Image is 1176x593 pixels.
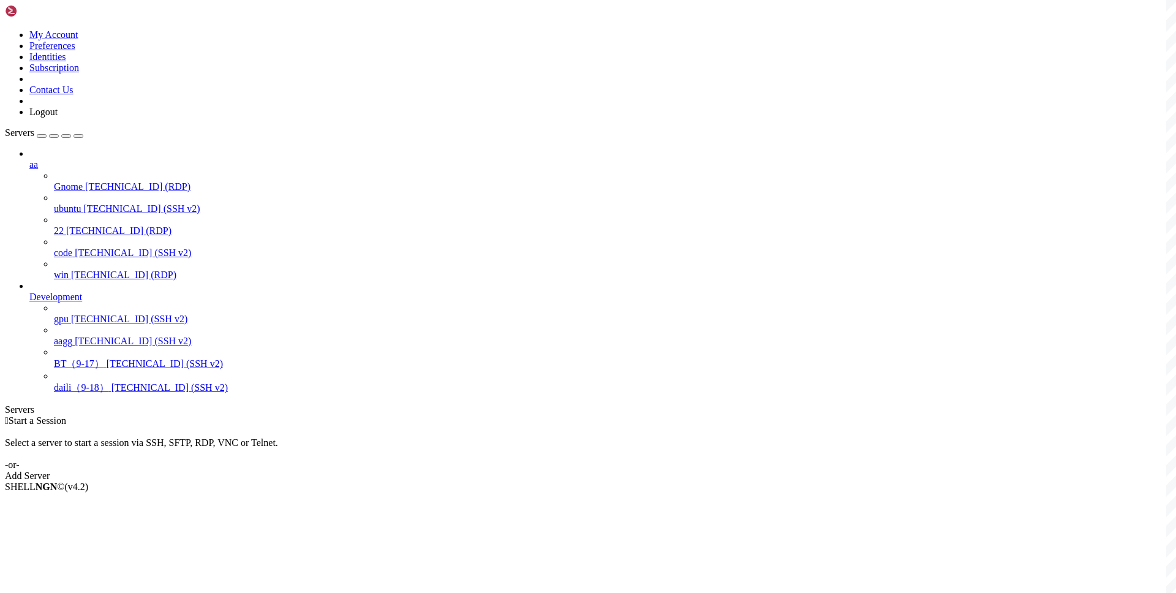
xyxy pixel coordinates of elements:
[5,127,83,138] a: Servers
[111,382,228,393] span: [TECHNICAL_ID] (SSH v2)
[9,415,66,426] span: Start a Session
[29,29,78,40] a: My Account
[54,336,72,346] span: aagg
[29,40,75,51] a: Preferences
[54,192,1171,214] li: ubuntu [TECHNICAL_ID] (SSH v2)
[85,181,190,192] span: [TECHNICAL_ID] (RDP)
[54,225,1171,236] a: 22 [TECHNICAL_ID] (RDP)
[54,303,1171,325] li: gpu [TECHNICAL_ID] (SSH v2)
[29,51,66,62] a: Identities
[29,281,1171,395] li: Development
[5,127,34,138] span: Servers
[29,292,1171,303] a: Development
[54,347,1171,371] li: BT（9-17） [TECHNICAL_ID] (SSH v2)
[66,225,171,236] span: [TECHNICAL_ID] (RDP)
[29,159,38,170] span: aa
[54,170,1171,192] li: Gnome [TECHNICAL_ID] (RDP)
[83,203,200,214] span: [TECHNICAL_ID] (SSH v2)
[5,426,1171,470] div: Select a server to start a session via SSH, SFTP, RDP, VNC or Telnet. -or-
[5,470,1171,482] div: Add Server
[5,5,75,17] img: Shellngn
[5,415,9,426] span: 
[29,292,82,302] span: Development
[75,336,191,346] span: [TECHNICAL_ID] (SSH v2)
[54,336,1171,347] a: aagg [TECHNICAL_ID] (SSH v2)
[54,259,1171,281] li: win [TECHNICAL_ID] (RDP)
[5,404,1171,415] div: Servers
[54,358,1171,371] a: BT（9-17） [TECHNICAL_ID] (SSH v2)
[65,482,89,492] span: 4.2.0
[107,358,223,369] span: [TECHNICAL_ID] (SSH v2)
[54,203,1171,214] a: ubuntu [TECHNICAL_ID] (SSH v2)
[29,107,58,117] a: Logout
[54,314,69,324] span: gpu
[54,371,1171,395] li: daili（9-18） [TECHNICAL_ID] (SSH v2)
[54,270,69,280] span: win
[36,482,58,492] b: NGN
[54,247,72,258] span: code
[29,159,1171,170] a: aa
[54,247,1171,259] a: code [TECHNICAL_ID] (SSH v2)
[75,247,191,258] span: [TECHNICAL_ID] (SSH v2)
[54,358,104,369] span: BT（9-17）
[5,482,88,492] span: SHELL ©
[29,148,1171,281] li: aa
[29,62,79,73] a: Subscription
[54,236,1171,259] li: code [TECHNICAL_ID] (SSH v2)
[54,270,1171,281] a: win [TECHNICAL_ID] (RDP)
[54,181,1171,192] a: Gnome [TECHNICAL_ID] (RDP)
[54,225,64,236] span: 22
[54,382,109,393] span: daili（9-18）
[29,85,73,95] a: Contact Us
[71,270,176,280] span: [TECHNICAL_ID] (RDP)
[54,314,1171,325] a: gpu [TECHNICAL_ID] (SSH v2)
[54,203,81,214] span: ubuntu
[54,382,1171,395] a: daili（9-18） [TECHNICAL_ID] (SSH v2)
[71,314,187,324] span: [TECHNICAL_ID] (SSH v2)
[54,181,83,192] span: Gnome
[54,325,1171,347] li: aagg [TECHNICAL_ID] (SSH v2)
[54,214,1171,236] li: 22 [TECHNICAL_ID] (RDP)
